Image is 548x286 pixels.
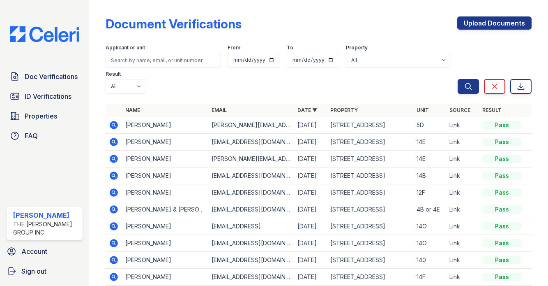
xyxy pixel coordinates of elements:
[446,151,479,167] td: Link
[106,71,121,77] label: Result
[294,134,327,151] td: [DATE]
[21,266,46,276] span: Sign out
[106,44,145,51] label: Applicant or unit
[449,107,470,113] a: Source
[287,44,293,51] label: To
[212,107,227,113] a: Email
[208,235,295,252] td: [EMAIL_ADDRESS][DOMAIN_NAME]
[482,121,522,129] div: Pass
[457,16,532,30] a: Upload Documents
[446,201,479,218] td: Link
[413,218,446,235] td: 14O
[327,269,413,286] td: [STREET_ADDRESS]
[106,16,242,31] div: Document Verifications
[413,184,446,201] td: 12F
[208,218,295,235] td: [EMAIL_ADDRESS]
[327,252,413,269] td: [STREET_ADDRESS]
[106,53,221,67] input: Search by name, email, or unit number
[327,134,413,151] td: [STREET_ADDRESS]
[25,131,38,141] span: FAQ
[346,44,368,51] label: Property
[327,151,413,167] td: [STREET_ADDRESS]
[122,252,208,269] td: [PERSON_NAME]
[294,269,327,286] td: [DATE]
[482,273,522,281] div: Pass
[446,235,479,252] td: Link
[294,218,327,235] td: [DATE]
[413,134,446,151] td: 14E
[208,117,295,134] td: [PERSON_NAME][EMAIL_ADDRESS][DOMAIN_NAME]
[7,108,83,124] a: Properties
[482,222,522,230] div: Pass
[413,269,446,286] td: 14F
[482,155,522,163] div: Pass
[482,239,522,247] div: Pass
[327,167,413,184] td: [STREET_ADDRESS]
[330,107,358,113] a: Property
[482,107,502,113] a: Result
[413,252,446,269] td: 140
[122,235,208,252] td: [PERSON_NAME]
[327,184,413,201] td: [STREET_ADDRESS]
[25,91,71,101] span: ID Verifications
[125,107,140,113] a: Name
[413,235,446,252] td: 14O
[208,151,295,167] td: [PERSON_NAME][EMAIL_ADDRESS][DOMAIN_NAME]
[208,252,295,269] td: [EMAIL_ADDRESS][DOMAIN_NAME]
[297,107,317,113] a: Date ▼
[294,151,327,167] td: [DATE]
[327,201,413,218] td: [STREET_ADDRESS]
[7,88,83,105] a: ID Verifications
[122,117,208,134] td: [PERSON_NAME]
[21,246,47,256] span: Account
[294,167,327,184] td: [DATE]
[446,167,479,184] td: Link
[327,117,413,134] td: [STREET_ADDRESS]
[446,184,479,201] td: Link
[7,68,83,85] a: Doc Verifications
[122,151,208,167] td: [PERSON_NAME]
[122,201,208,218] td: [PERSON_NAME] & [PERSON_NAME]
[294,184,327,201] td: [DATE]
[7,128,83,144] a: FAQ
[122,167,208,184] td: [PERSON_NAME]
[208,184,295,201] td: [EMAIL_ADDRESS][DOMAIN_NAME]
[413,201,446,218] td: 4B or 4E
[327,218,413,235] td: [STREET_ADDRESS]
[25,72,78,81] span: Doc Verifications
[208,201,295,218] td: [EMAIL_ADDRESS][DOMAIN_NAME]
[327,235,413,252] td: [STREET_ADDRESS]
[3,26,86,42] img: CE_Logo_Blue-a8612792a0a2168367f1c8372b55b34899dd931a85d93a1a3d3e32e68fde9ad4.png
[3,263,86,279] a: Sign out
[482,205,522,214] div: Pass
[294,235,327,252] td: [DATE]
[413,117,446,134] td: 5D
[122,269,208,286] td: [PERSON_NAME]
[446,269,479,286] td: Link
[482,138,522,146] div: Pass
[413,151,446,167] td: 14E
[3,243,86,260] a: Account
[413,167,446,184] td: 14B
[446,218,479,235] td: Link
[122,218,208,235] td: [PERSON_NAME]
[13,210,79,220] div: [PERSON_NAME]
[208,269,295,286] td: [EMAIL_ADDRESS][DOMAIN_NAME]
[446,252,479,269] td: Link
[122,184,208,201] td: [PERSON_NAME]
[482,256,522,264] div: Pass
[294,201,327,218] td: [DATE]
[208,134,295,151] td: [EMAIL_ADDRESS][DOMAIN_NAME]
[482,188,522,197] div: Pass
[25,111,57,121] span: Properties
[482,172,522,180] div: Pass
[228,44,240,51] label: From
[446,134,479,151] td: Link
[13,220,79,237] div: The [PERSON_NAME] Group Inc.
[294,117,327,134] td: [DATE]
[208,167,295,184] td: [EMAIL_ADDRESS][DOMAIN_NAME]
[417,107,429,113] a: Unit
[294,252,327,269] td: [DATE]
[122,134,208,151] td: [PERSON_NAME]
